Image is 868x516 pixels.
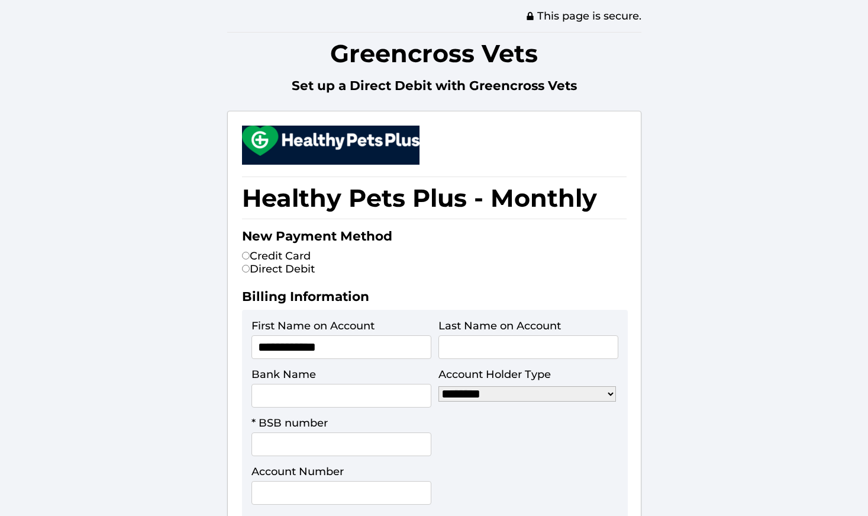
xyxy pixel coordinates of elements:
[242,177,627,219] h1: Healthy Pets Plus - Monthly
[242,228,627,249] h2: New Payment Method
[251,368,316,381] label: Bank Name
[242,289,627,310] h2: Billing Information
[242,265,250,273] input: Direct Debit
[242,249,311,262] label: Credit Card
[251,465,344,478] label: Account Number
[242,262,315,275] label: Direct Debit
[242,126,420,156] img: small.png
[438,368,551,381] label: Account Holder Type
[227,78,641,99] h2: Set up a Direct Debit with Greencross Vets
[438,319,561,332] label: Last Name on Account
[251,416,328,430] label: * BSB number
[227,32,641,74] h1: Greencross Vets
[525,9,641,23] span: This page is secure.
[251,319,375,332] label: First Name on Account
[242,252,250,259] input: Credit Card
